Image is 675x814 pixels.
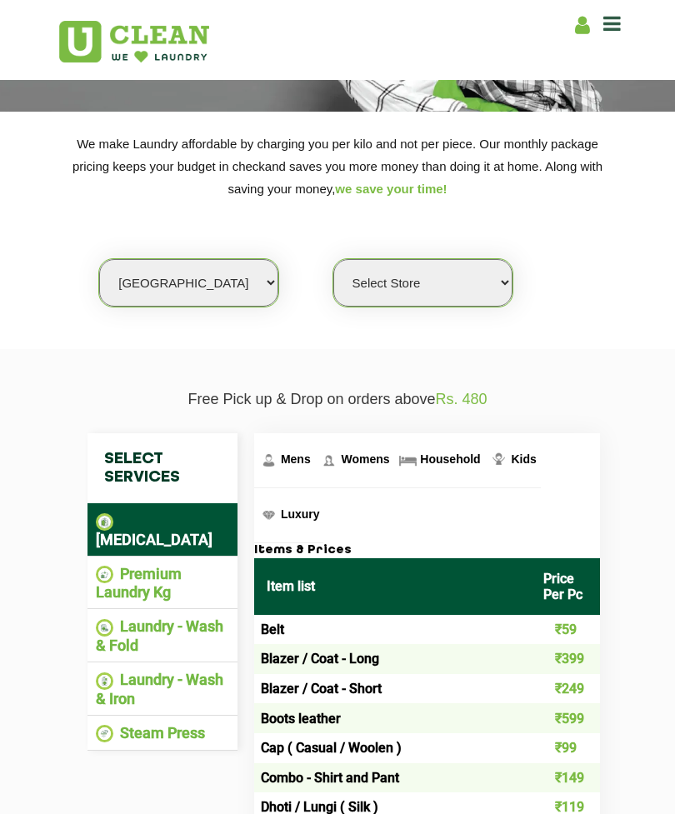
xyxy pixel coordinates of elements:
img: Mens [258,450,279,471]
td: ₹249 [531,674,600,704]
span: Kids [511,452,536,466]
td: Boots leather [254,703,531,733]
img: Dry Cleaning [96,513,113,531]
img: UClean Laundry and Dry Cleaning [59,21,209,62]
td: Combo - Shirt and Pant [254,763,531,793]
li: Premium Laundry Kg [96,565,229,602]
img: Womens [318,450,339,471]
li: Steam Press [96,724,229,743]
img: Premium Laundry Kg [96,566,113,583]
span: Luxury [281,507,320,521]
td: ₹149 [531,763,600,793]
td: Cap ( Casual / Woolen ) [254,733,531,763]
h4: Select Services [87,433,237,503]
span: Rs. 480 [436,391,487,407]
td: ₹59 [531,615,600,645]
span: Household [420,452,480,466]
td: ₹599 [531,703,600,733]
li: Laundry - Wash & Fold [96,617,229,654]
p: We make Laundry affordable by charging you per kilo and not per piece. Our monthly package pricin... [58,132,617,200]
td: Blazer / Coat - Short [254,674,531,704]
td: Blazer / Coat - Long [254,644,531,674]
td: ₹399 [531,644,600,674]
td: Belt [254,615,531,645]
span: Womens [341,452,389,466]
li: [MEDICAL_DATA] [96,512,229,548]
td: ₹99 [531,733,600,763]
img: Kids [488,450,509,471]
th: Price Per Pc [531,558,600,615]
li: Laundry - Wash & Iron [96,671,229,707]
p: Free Pick up & Drop on orders above [58,391,617,408]
span: Mens [281,452,311,466]
span: we save your time! [335,182,447,196]
th: Item list [254,558,531,615]
img: Luxury [258,505,279,526]
h3: Items & Prices [254,543,600,558]
img: Household [397,450,418,471]
img: Steam Press [96,725,113,742]
img: Laundry - Wash & Iron [96,672,113,690]
img: Laundry - Wash & Fold [96,619,113,637]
